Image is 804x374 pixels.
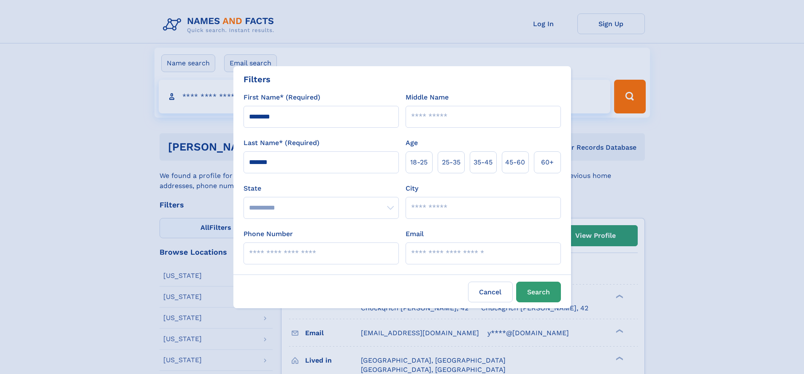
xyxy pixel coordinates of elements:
label: Last Name* (Required) [244,138,319,148]
button: Search [516,282,561,302]
label: First Name* (Required) [244,92,320,102]
span: 45‑60 [505,157,525,167]
label: Middle Name [406,92,449,102]
label: Age [406,138,418,148]
label: State [244,183,399,194]
label: Email [406,229,424,239]
label: Cancel [468,282,513,302]
label: Phone Number [244,229,293,239]
span: 18‑25 [410,157,428,167]
span: 25‑35 [442,157,460,167]
div: Filters [244,73,271,86]
span: 35‑45 [474,157,493,167]
label: City [406,183,418,194]
span: 60+ [541,157,554,167]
